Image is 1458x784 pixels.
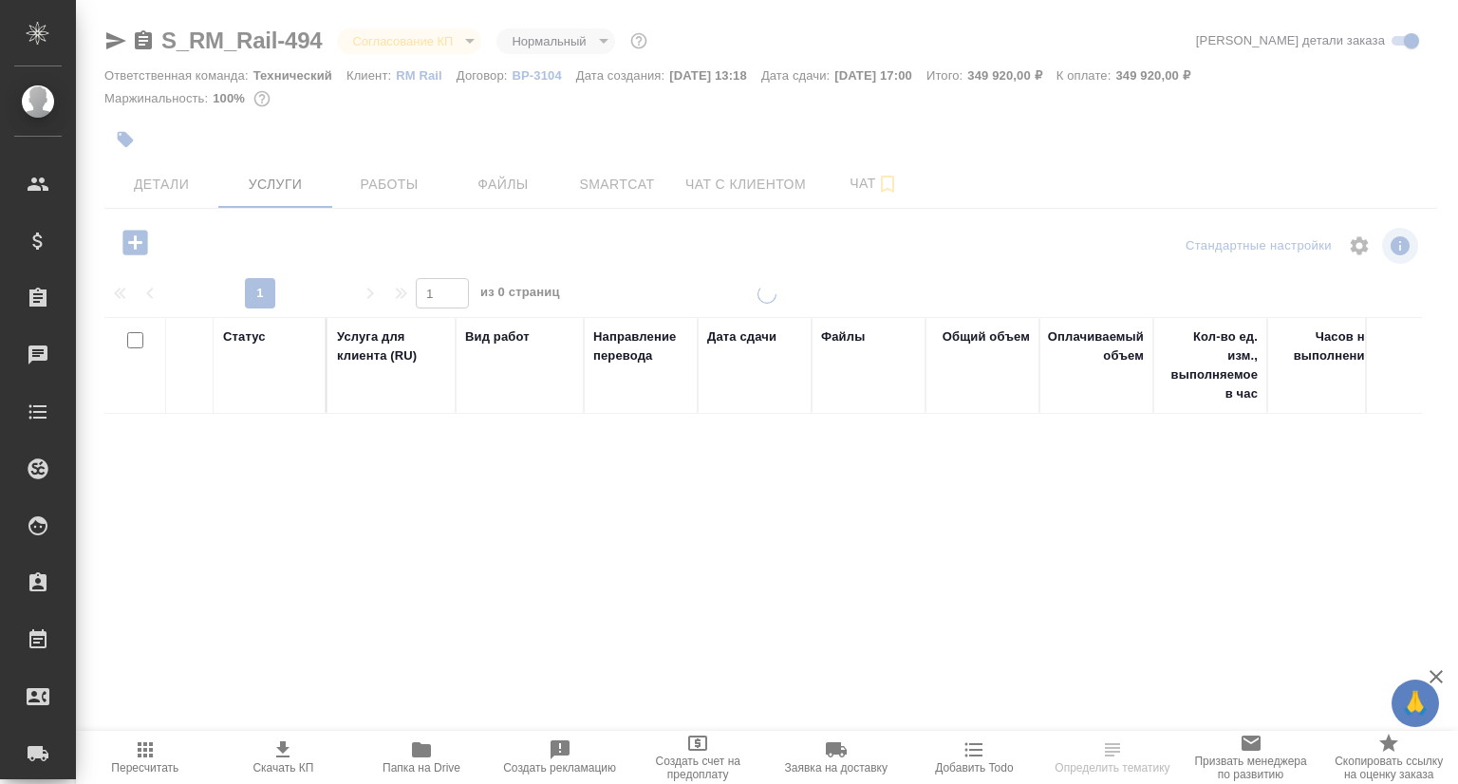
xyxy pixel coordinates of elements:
span: Определить тематику [1055,761,1169,775]
button: Скачать КП [215,731,353,784]
div: Дата сдачи [707,327,776,346]
button: Создать счет на предоплату [628,731,767,784]
span: Скачать КП [252,761,313,775]
span: Пересчитать [111,761,178,775]
button: Пересчитать [76,731,215,784]
div: Оплачиваемый объем [1048,327,1144,365]
div: Вид работ [465,327,530,346]
button: Скопировать ссылку на оценку заказа [1319,731,1458,784]
div: Общий объем [943,327,1030,346]
span: Добавить Todo [935,761,1013,775]
span: Создать рекламацию [503,761,616,775]
div: Кол-во ед. изм., выполняемое в час [1163,327,1258,403]
span: Заявка на доставку [785,761,888,775]
div: Направление перевода [593,327,688,365]
button: 🙏 [1392,680,1439,727]
div: Часов на выполнение [1277,327,1372,365]
span: Призвать менеджера по развитию [1193,755,1309,781]
span: Скопировать ссылку на оценку заказа [1331,755,1447,781]
button: Заявка на доставку [767,731,906,784]
div: Статус [223,327,266,346]
span: Папка на Drive [383,761,460,775]
div: Услуга для клиента (RU) [337,327,446,365]
button: Определить тематику [1043,731,1182,784]
button: Добавить Todo [906,731,1044,784]
span: Создать счет на предоплату [640,755,756,781]
div: Файлы [821,327,865,346]
button: Создать рекламацию [491,731,629,784]
button: Папка на Drive [352,731,491,784]
button: Призвать менеджера по развитию [1182,731,1320,784]
span: 🙏 [1399,683,1431,723]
